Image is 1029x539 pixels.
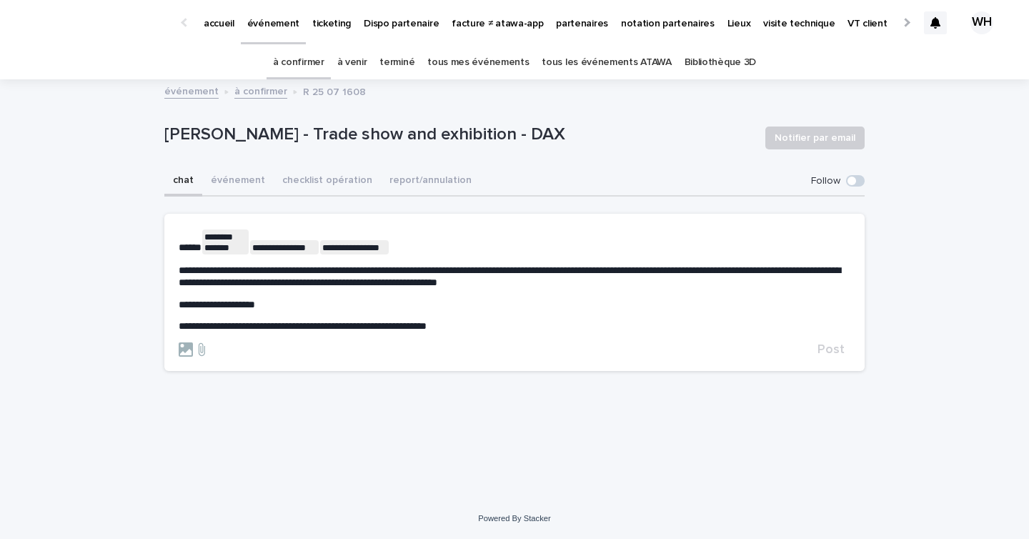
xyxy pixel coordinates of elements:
[164,167,202,197] button: chat
[379,46,414,79] a: terminé
[765,127,865,149] button: Notifier par email
[337,46,367,79] a: à venir
[478,514,550,523] a: Powered By Stacker
[812,343,850,356] button: Post
[274,167,381,197] button: checklist opération
[542,46,671,79] a: tous les événements ATAWA
[202,167,274,197] button: événement
[775,131,855,145] span: Notifier par email
[164,82,219,99] a: événement
[685,46,756,79] a: Bibliothèque 3D
[970,11,993,34] div: WH
[273,46,324,79] a: à confirmer
[303,83,366,99] p: R 25 07 1608
[427,46,529,79] a: tous mes événements
[811,175,840,187] p: Follow
[29,9,167,37] img: Ls34BcGeRexTGTNfXpUC
[381,167,480,197] button: report/annulation
[164,124,754,145] p: [PERSON_NAME] - Trade show and exhibition - DAX
[234,82,287,99] a: à confirmer
[817,343,845,356] span: Post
